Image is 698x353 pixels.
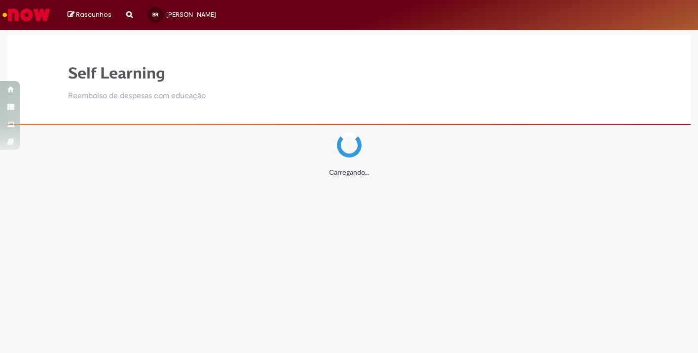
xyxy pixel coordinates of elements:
[68,92,206,101] h2: Reembolso de despesas com educação
[76,10,111,19] span: Rascunhos
[1,5,52,25] img: ServiceNow
[68,10,111,20] a: Rascunhos
[152,11,158,18] span: BR
[68,65,206,82] h1: Self Learning
[166,10,216,19] span: [PERSON_NAME]
[68,167,630,177] center: Carregando...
